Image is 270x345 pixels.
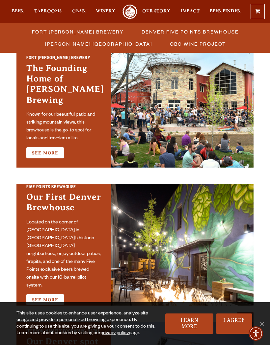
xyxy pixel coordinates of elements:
[142,9,170,14] span: Our Story
[26,55,101,63] h2: Fort [PERSON_NAME] Brewery
[122,4,138,19] a: Odell Home
[34,4,62,19] a: Taprooms
[26,294,64,305] a: See More
[216,313,252,334] a: I Agree
[26,184,101,192] h2: Five Points Brewhouse
[96,9,115,14] span: Winery
[96,4,115,19] a: Winery
[142,4,170,19] a: Our Story
[34,9,62,14] span: Taprooms
[165,313,213,334] a: Learn More
[72,4,86,19] a: Gear
[166,39,229,49] a: OBC Wine Project
[41,39,155,49] a: [PERSON_NAME] [GEOGRAPHIC_DATA]
[32,27,124,36] span: Fort [PERSON_NAME] Brewery
[12,9,24,14] span: Beer
[111,46,254,168] img: Fort Collins Brewery & Taproom'
[16,310,159,337] div: This site uses cookies to enhance user experience, analyze site usage and provide a personalized ...
[28,27,127,36] a: Fort [PERSON_NAME] Brewery
[72,9,86,14] span: Gear
[12,4,24,19] a: Beer
[142,27,239,36] span: Denver Five Points Brewhouse
[26,111,101,143] p: Known for our beautiful patio and striking mountain views, this brewhouse is the go-to spot for l...
[26,219,101,290] p: Located on the corner of [GEOGRAPHIC_DATA] in [GEOGRAPHIC_DATA]’s historic [GEOGRAPHIC_DATA] neig...
[100,331,129,336] a: privacy policy
[111,184,254,306] img: Promo Card Aria Label'
[170,39,226,49] span: OBC Wine Project
[26,63,101,109] h3: The Founding Home of [PERSON_NAME] Brewing
[249,326,263,341] div: Accessibility Menu
[181,4,200,19] a: Impact
[210,9,241,14] span: Beer Finder
[258,320,265,327] span: No
[210,4,241,19] a: Beer Finder
[45,39,152,49] span: [PERSON_NAME] [GEOGRAPHIC_DATA]
[181,9,200,14] span: Impact
[26,192,101,216] h3: Our First Denver Brewhouse
[26,147,64,158] a: See More
[138,27,242,36] a: Denver Five Points Brewhouse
